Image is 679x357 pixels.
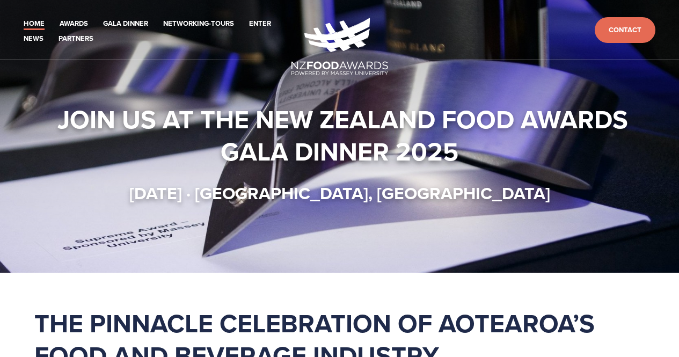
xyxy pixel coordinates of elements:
a: Contact [595,17,655,43]
a: Gala Dinner [103,18,148,30]
strong: Join us at the New Zealand Food Awards Gala Dinner 2025 [57,100,634,170]
strong: [DATE] · [GEOGRAPHIC_DATA], [GEOGRAPHIC_DATA] [129,180,550,206]
a: Partners [59,33,93,45]
a: Networking-Tours [163,18,234,30]
a: Home [24,18,45,30]
a: Enter [249,18,271,30]
a: Awards [60,18,88,30]
a: News [24,33,43,45]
